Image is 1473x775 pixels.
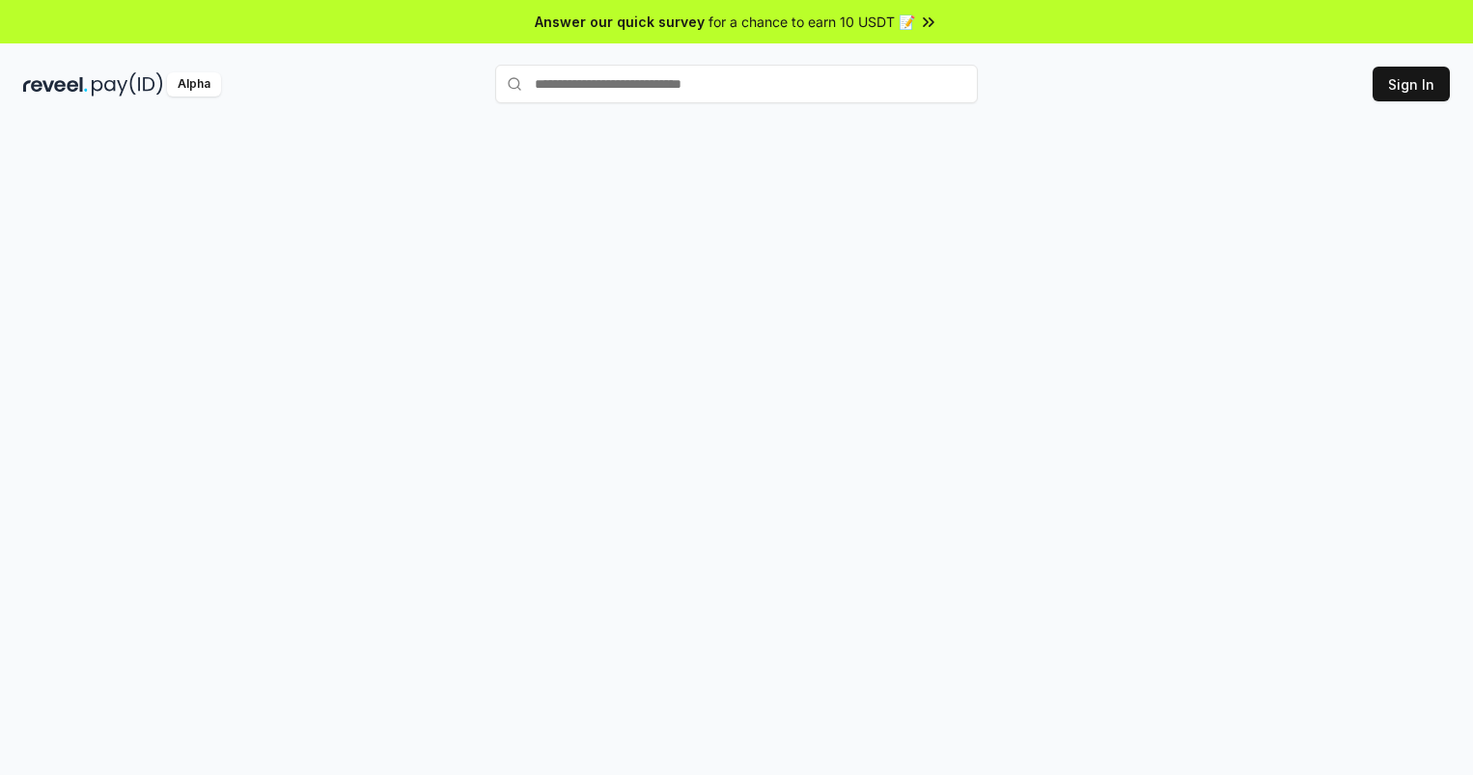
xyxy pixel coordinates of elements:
div: Alpha [167,72,221,97]
span: Answer our quick survey [535,12,705,32]
img: pay_id [92,72,163,97]
button: Sign In [1373,67,1450,101]
span: for a chance to earn 10 USDT 📝 [709,12,915,32]
img: reveel_dark [23,72,88,97]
